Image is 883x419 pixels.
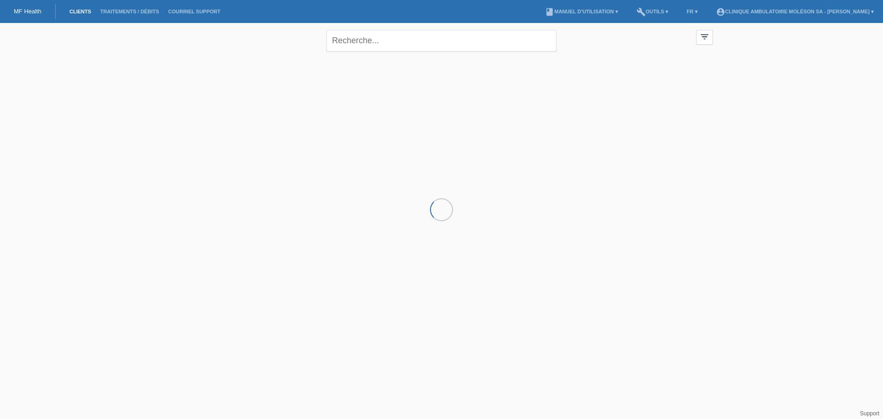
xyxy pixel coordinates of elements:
a: MF Health [14,8,41,15]
a: buildOutils ▾ [632,9,673,14]
a: Traitements / débits [96,9,164,14]
i: book [545,7,554,17]
a: bookManuel d’utilisation ▾ [540,9,622,14]
i: build [636,7,646,17]
a: Courriel Support [164,9,225,14]
i: filter_list [700,32,710,42]
a: Support [860,410,879,417]
a: account_circleClinique ambulatoire Moléson SA - [PERSON_NAME] ▾ [711,9,878,14]
i: account_circle [716,7,725,17]
input: Recherche... [327,30,556,52]
a: Clients [65,9,96,14]
a: FR ▾ [682,9,702,14]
